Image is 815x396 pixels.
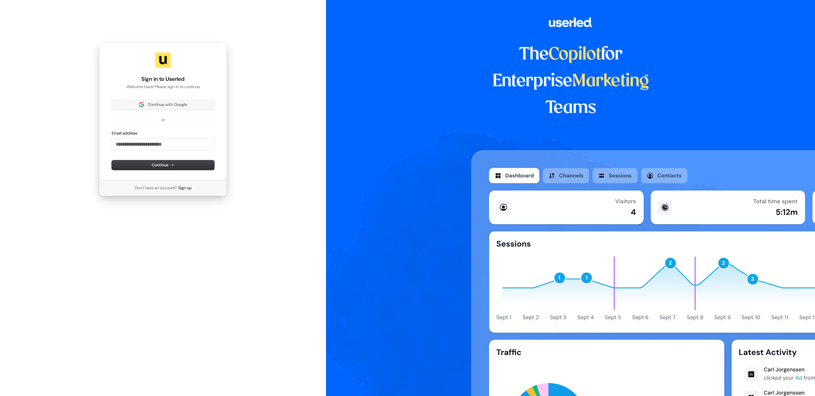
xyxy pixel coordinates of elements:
p: or [161,117,165,123]
span: Continue with Google [148,102,187,108]
button: Sign in with GoogleContinue with Google [112,100,214,109]
span: Continue [152,162,174,168]
h1: Sign in to Userled [112,75,214,83]
img: Userled [155,52,171,68]
label: Email address [112,130,137,136]
span: Don’t have an account? [135,185,177,191]
img: Sign in with Google [139,102,144,107]
span: Marketing [572,73,649,90]
p: Welcome back! Please sign in to continue [112,84,214,90]
button: Continue [112,160,214,170]
h1: The for Enterprise Teams [471,41,670,122]
a: Sign up [178,185,192,191]
span: Copilot [549,46,601,63]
